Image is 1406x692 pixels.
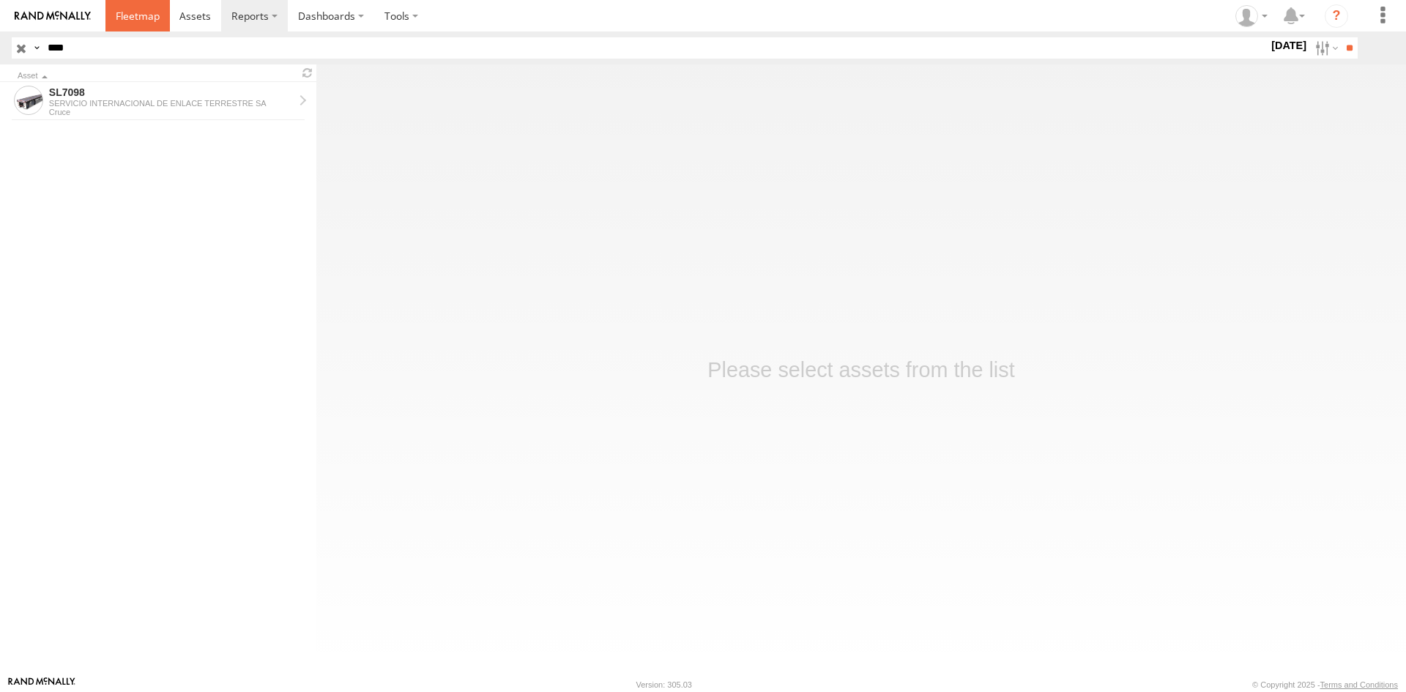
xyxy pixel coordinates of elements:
[1252,680,1398,689] div: © Copyright 2025 -
[1325,4,1348,28] i: ?
[1320,680,1398,689] a: Terms and Conditions
[18,72,293,80] div: Click to Sort
[8,677,75,692] a: Visit our Website
[15,11,91,21] img: rand-logo.svg
[49,86,294,99] div: SL7098 - View Asset History
[1230,5,1273,27] div: DAVID ARRIETA
[1268,37,1309,53] label: [DATE]
[299,66,316,80] span: Refresh
[636,680,692,689] div: Version: 305.03
[49,108,294,116] div: Cruce
[31,37,42,59] label: Search Query
[49,99,294,108] div: SERVICIO INTERNACIONAL DE ENLACE TERRESTRE SA
[1309,37,1341,59] label: Search Filter Options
